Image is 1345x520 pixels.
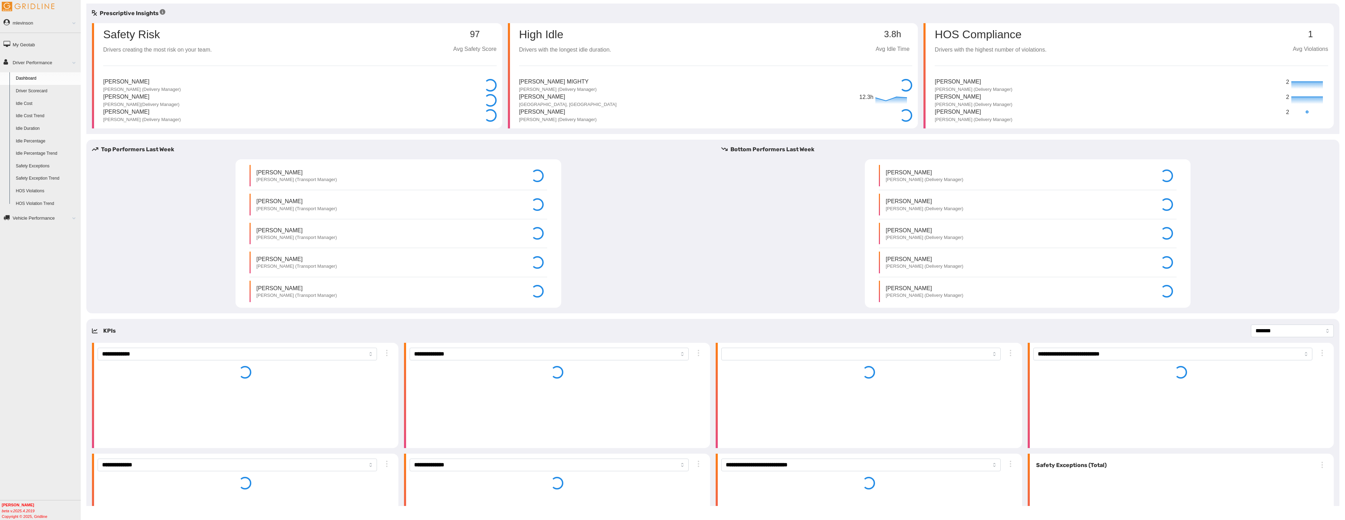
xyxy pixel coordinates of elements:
[453,45,496,54] p: Avg Safety Score
[103,93,179,101] p: [PERSON_NAME]
[519,46,611,54] p: Drivers with the longest idle duration.
[519,101,617,108] p: [GEOGRAPHIC_DATA], [GEOGRAPHIC_DATA]
[103,101,179,108] p: [PERSON_NAME](Delivery Manager)
[257,234,337,241] p: [PERSON_NAME] (Transport Manager)
[519,29,611,40] p: High Idle
[1033,461,1107,469] h6: Safety Exceptions (Total)
[886,263,963,269] p: [PERSON_NAME] (Delivery Manager)
[935,29,1046,40] p: HOS Compliance
[859,93,874,102] p: 12.3h
[519,93,617,101] p: [PERSON_NAME]
[257,226,337,234] p: [PERSON_NAME]
[935,101,1012,108] p: [PERSON_NAME] (Delivery Manager)
[257,197,337,205] p: [PERSON_NAME]
[935,78,1012,86] p: [PERSON_NAME]
[13,172,81,185] a: Safety Exception Trend
[1293,45,1328,54] p: Avg Violations
[2,502,81,519] div: Copyright © 2025, Gridline
[2,503,34,507] b: [PERSON_NAME]
[13,147,81,160] a: Idle Percentage Trend
[886,168,963,176] p: [PERSON_NAME]
[257,263,337,269] p: [PERSON_NAME] (Transport Manager)
[13,98,81,110] a: Idle Cost
[935,46,1046,54] p: Drivers with the highest number of violations.
[873,29,913,39] p: 3.8h
[1286,108,1290,117] p: 2
[519,116,597,123] p: [PERSON_NAME] (Delivery Manager)
[13,160,81,173] a: Safety Exceptions
[1286,78,1290,87] p: 2
[453,29,496,39] p: 97
[103,108,181,116] p: [PERSON_NAME]
[257,284,337,292] p: [PERSON_NAME]
[886,234,963,241] p: [PERSON_NAME] (Delivery Manager)
[873,45,913,54] p: Avg Idle Time
[886,226,963,234] p: [PERSON_NAME]
[103,116,181,123] p: [PERSON_NAME] (Delivery Manager)
[935,93,1012,101] p: [PERSON_NAME]
[13,185,81,198] a: HOS Violations
[13,122,81,135] a: Idle Duration
[257,255,337,263] p: [PERSON_NAME]
[103,327,116,335] h5: KPIs
[13,72,81,85] a: Dashboard
[886,176,963,183] p: [PERSON_NAME] (Delivery Manager)
[103,78,181,86] p: [PERSON_NAME]
[886,197,963,205] p: [PERSON_NAME]
[886,284,963,292] p: [PERSON_NAME]
[2,2,54,11] img: Gridline
[519,78,597,86] p: [PERSON_NAME] Mighty
[1286,93,1290,102] p: 2
[2,509,34,513] i: beta v.2025.4.2019
[886,292,963,299] p: [PERSON_NAME] (Delivery Manager)
[935,116,1012,123] p: [PERSON_NAME] (Delivery Manager)
[13,85,81,98] a: Driver Scorecard
[103,86,181,93] p: [PERSON_NAME] (Delivery Manager)
[721,145,1339,154] h5: Bottom Performers Last Week
[257,168,337,176] p: [PERSON_NAME]
[257,292,337,299] p: [PERSON_NAME] (Transport Manager)
[13,110,81,122] a: Idle Cost Trend
[886,255,963,263] p: [PERSON_NAME]
[13,198,81,210] a: HOS Violation Trend
[92,145,710,154] h5: Top Performers Last Week
[257,206,337,212] p: [PERSON_NAME] (Transport Manager)
[257,176,337,183] p: [PERSON_NAME] (Transport Manager)
[103,46,212,54] p: Drivers creating the most risk on your team.
[935,108,1012,116] p: [PERSON_NAME]
[92,9,165,18] h5: Prescriptive Insights
[13,135,81,148] a: Idle Percentage
[1293,29,1328,39] p: 1
[519,108,597,116] p: [PERSON_NAME]
[886,206,963,212] p: [PERSON_NAME] (Delivery Manager)
[935,86,1012,93] p: [PERSON_NAME] (Delivery Manager)
[519,86,597,93] p: [PERSON_NAME] (Delivery Manager)
[103,29,160,40] p: Safety Risk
